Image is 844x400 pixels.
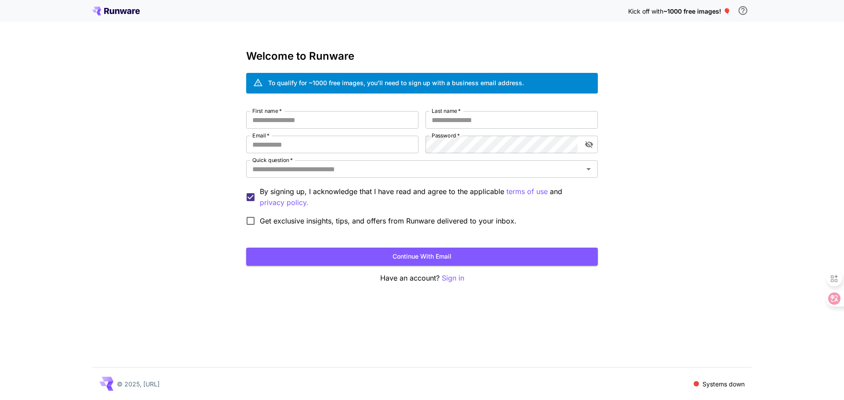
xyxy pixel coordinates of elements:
[506,186,548,197] p: terms of use
[260,197,309,208] p: privacy policy.
[252,132,269,139] label: Email
[260,186,591,208] p: By signing up, I acknowledge that I have read and agree to the applicable and
[442,273,464,284] button: Sign in
[268,78,524,87] div: To qualify for ~1000 free images, you’ll need to sign up with a business email address.
[432,132,460,139] label: Password
[260,216,517,226] span: Get exclusive insights, tips, and offers from Runware delivered to your inbox.
[246,50,598,62] h3: Welcome to Runware
[246,273,598,284] p: Have an account?
[506,186,548,197] button: By signing up, I acknowledge that I have read and agree to the applicable and privacy policy.
[663,7,731,15] span: ~1000 free images! 🎈
[260,197,309,208] button: By signing up, I acknowledge that I have read and agree to the applicable terms of use and
[246,248,598,266] button: Continue with email
[252,156,293,164] label: Quick question
[252,107,282,115] label: First name
[582,163,595,175] button: Open
[117,379,160,389] p: © 2025, [URL]
[628,7,663,15] span: Kick off with
[581,137,597,152] button: toggle password visibility
[734,2,752,19] button: In order to qualify for free credit, you need to sign up with a business email address and click ...
[432,107,461,115] label: Last name
[702,379,745,389] p: Systems down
